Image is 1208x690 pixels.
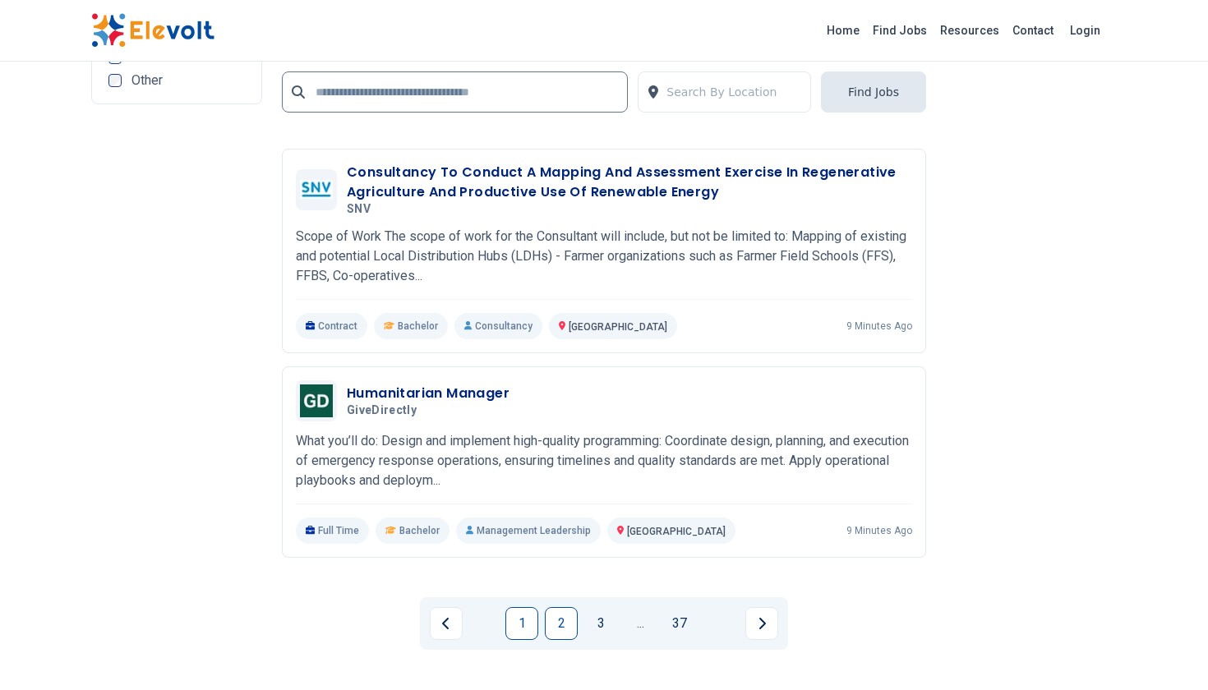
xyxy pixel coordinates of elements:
[131,51,164,64] span: KCPE
[627,526,726,537] span: [GEOGRAPHIC_DATA]
[296,517,369,544] p: Full Time
[91,117,262,610] iframe: Advertisement
[347,384,509,403] h3: Humanitarian Manager
[846,524,912,537] p: 9 minutes ago
[91,13,214,48] img: Elevolt
[569,321,667,333] span: [GEOGRAPHIC_DATA]
[663,607,696,640] a: Page 37
[300,180,333,199] img: SNV
[347,202,371,217] span: SNV
[545,607,578,640] a: Page 2
[1126,611,1208,690] iframe: Chat Widget
[296,380,912,544] a: GiveDirectlyHumanitarian ManagerGiveDirectlyWhat you’ll do: Design and implement high-quality pro...
[398,320,438,333] span: Bachelor
[1006,17,1060,44] a: Contact
[745,607,778,640] a: Next page
[430,607,778,640] ul: Pagination
[934,17,1006,44] a: Resources
[946,104,1117,597] iframe: Advertisement
[821,71,926,113] button: Find Jobs
[1060,14,1110,47] a: Login
[399,524,440,537] span: Bachelor
[846,320,912,333] p: 9 minutes ago
[131,74,163,87] span: Other
[296,313,367,339] p: Contract
[454,313,542,339] p: Consultancy
[347,403,417,418] span: GiveDirectly
[866,17,934,44] a: Find Jobs
[624,607,657,640] a: Jump forward
[296,163,912,339] a: SNVConsultancy To Conduct A Mapping And Assessment Exercise In Regenerative Agriculture And Produ...
[296,431,912,490] p: What you’ll do: Design and implement high-quality programming: Coordinate design, planning, and e...
[430,607,463,640] a: Previous page
[108,74,122,87] input: Other
[296,227,912,286] p: Scope of Work The scope of work for the Consultant will include, but not be limited to: Mapping o...
[505,607,538,640] a: Page 1 is your current page
[347,163,912,202] h3: Consultancy To Conduct A Mapping And Assessment Exercise In Regenerative Agriculture And Producti...
[820,17,866,44] a: Home
[584,607,617,640] a: Page 3
[456,517,601,544] p: Management Leadership
[300,384,333,417] img: GiveDirectly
